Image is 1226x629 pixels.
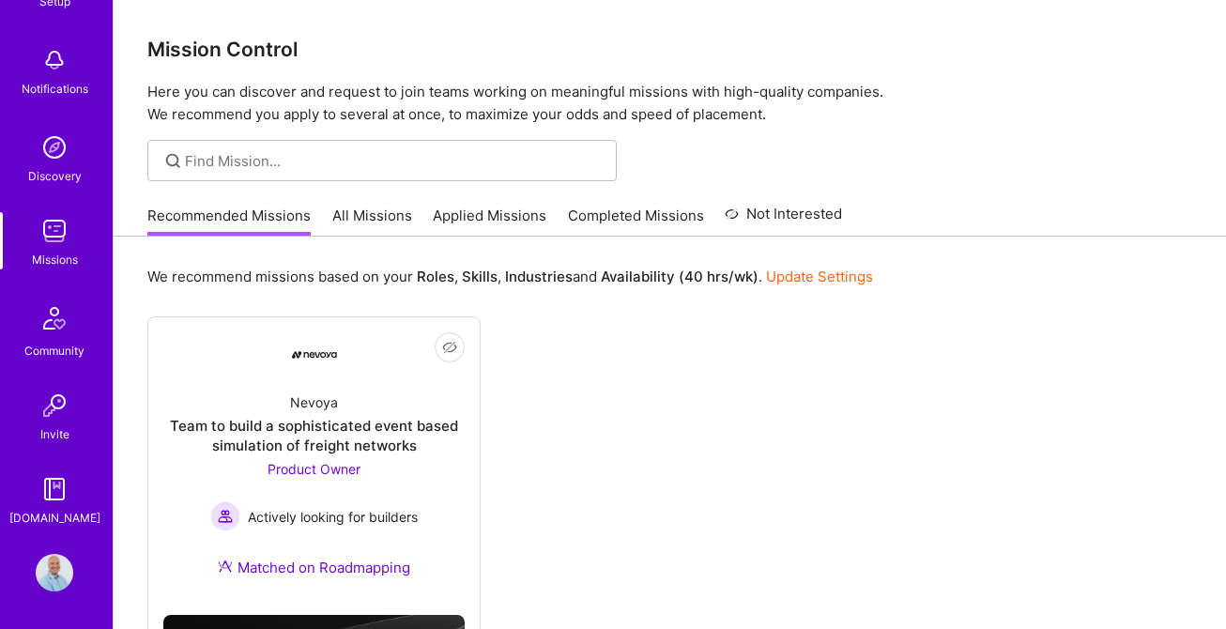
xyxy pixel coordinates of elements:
[218,559,233,574] img: Ateam Purple Icon
[162,150,184,172] i: icon SearchGrey
[36,212,73,250] img: teamwork
[36,41,73,79] img: bell
[36,554,73,591] img: User Avatar
[9,508,100,528] div: [DOMAIN_NAME]
[210,501,240,531] img: Actively looking for builders
[292,351,337,359] img: Company Logo
[22,79,88,99] div: Notifications
[24,341,84,361] div: Community
[442,340,457,355] i: icon EyeClosed
[505,268,573,285] b: Industries
[36,129,73,166] img: discovery
[433,206,546,237] a: Applied Missions
[766,268,873,285] a: Update Settings
[36,387,73,424] img: Invite
[163,416,465,455] div: Team to build a sophisticated event based simulation of freight networks
[185,151,603,171] input: Find Mission...
[147,38,1192,61] h3: Mission Control
[147,267,873,286] p: We recommend missions based on your , , and .
[147,81,1192,126] p: Here you can discover and request to join teams working on meaningful missions with high-quality ...
[218,558,410,577] div: Matched on Roadmapping
[290,392,338,412] div: Nevoya
[248,507,418,527] span: Actively looking for builders
[601,268,759,285] b: Availability (40 hrs/wk)
[268,461,360,477] span: Product Owner
[32,296,77,341] img: Community
[725,203,842,237] a: Not Interested
[31,554,78,591] a: User Avatar
[36,470,73,508] img: guide book
[32,250,78,269] div: Missions
[163,332,465,600] a: Company LogoNevoyaTeam to build a sophisticated event based simulation of freight networksProduct...
[462,268,498,285] b: Skills
[568,206,704,237] a: Completed Missions
[28,166,82,186] div: Discovery
[147,206,311,237] a: Recommended Missions
[417,268,454,285] b: Roles
[40,424,69,444] div: Invite
[332,206,412,237] a: All Missions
